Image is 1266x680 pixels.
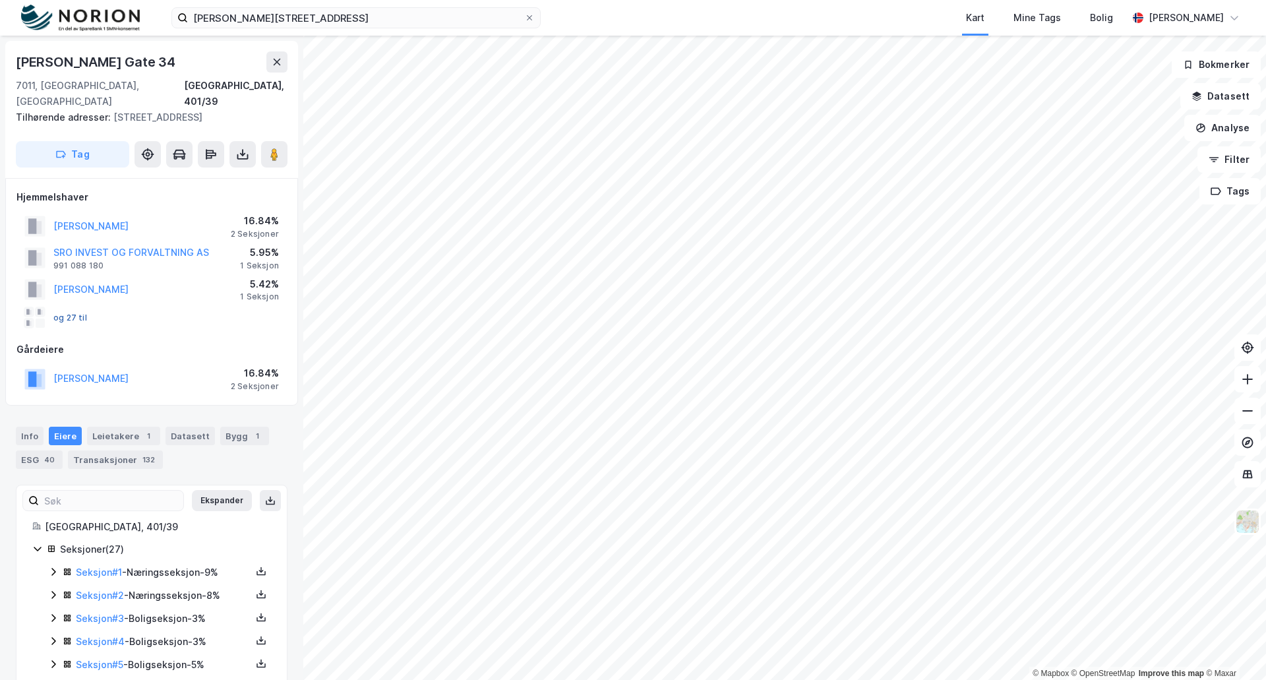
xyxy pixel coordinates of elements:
[966,10,984,26] div: Kart
[231,381,279,392] div: 2 Seksjoner
[240,292,279,302] div: 1 Seksjon
[76,590,124,601] a: Seksjon#2
[39,491,183,510] input: Søk
[16,111,113,123] span: Tilhørende adresser:
[76,613,124,624] a: Seksjon#3
[1149,10,1224,26] div: [PERSON_NAME]
[1200,617,1266,680] iframe: Chat Widget
[16,450,63,469] div: ESG
[16,78,184,109] div: 7011, [GEOGRAPHIC_DATA], [GEOGRAPHIC_DATA]
[1184,115,1261,141] button: Analyse
[240,276,279,292] div: 5.42%
[1090,10,1113,26] div: Bolig
[53,261,104,271] div: 991 088 180
[76,588,251,603] div: - Næringsseksjon - 8%
[1199,178,1261,204] button: Tags
[60,541,271,557] div: Seksjoner ( 27 )
[68,450,163,469] div: Transaksjoner
[231,229,279,239] div: 2 Seksjoner
[240,261,279,271] div: 1 Seksjon
[42,453,57,466] div: 40
[1180,83,1261,109] button: Datasett
[231,365,279,381] div: 16.84%
[1235,509,1260,534] img: Z
[76,657,251,673] div: - Boligseksjon - 5%
[76,659,123,670] a: Seksjon#5
[1197,146,1261,173] button: Filter
[76,634,251,650] div: - Boligseksjon - 3%
[16,109,277,125] div: [STREET_ADDRESS]
[76,611,251,627] div: - Boligseksjon - 3%
[251,429,264,443] div: 1
[16,427,44,445] div: Info
[220,427,269,445] div: Bygg
[76,565,251,580] div: - Næringsseksjon - 9%
[87,427,160,445] div: Leietakere
[1033,669,1069,678] a: Mapbox
[231,213,279,229] div: 16.84%
[45,519,271,535] div: [GEOGRAPHIC_DATA], 401/39
[166,427,215,445] div: Datasett
[16,342,287,357] div: Gårdeiere
[49,427,82,445] div: Eiere
[142,429,155,443] div: 1
[184,78,287,109] div: [GEOGRAPHIC_DATA], 401/39
[188,8,524,28] input: Søk på adresse, matrikkel, gårdeiere, leietakere eller personer
[1139,669,1204,678] a: Improve this map
[240,245,279,261] div: 5.95%
[140,453,158,466] div: 132
[21,5,140,32] img: norion-logo.80e7a08dc31c2e691866.png
[1172,51,1261,78] button: Bokmerker
[76,567,122,578] a: Seksjon#1
[16,141,129,168] button: Tag
[192,490,252,511] button: Ekspander
[1071,669,1135,678] a: OpenStreetMap
[1013,10,1061,26] div: Mine Tags
[16,51,178,73] div: [PERSON_NAME] Gate 34
[76,636,125,647] a: Seksjon#4
[16,189,287,205] div: Hjemmelshaver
